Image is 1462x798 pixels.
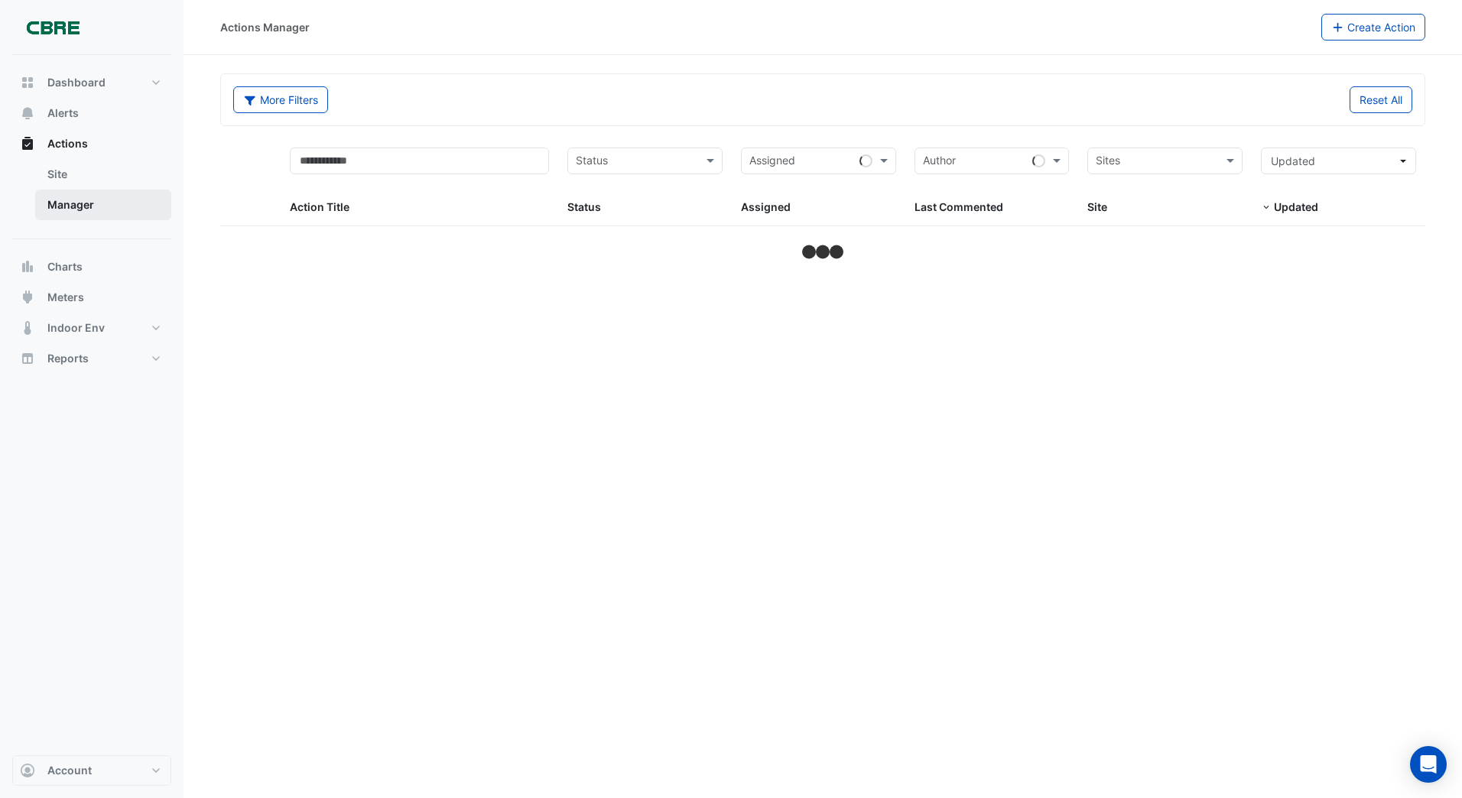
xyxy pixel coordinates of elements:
a: Site [35,159,171,190]
app-icon: Charts [20,259,35,274]
span: Account [47,763,92,778]
button: Actions [12,128,171,159]
span: Actions [47,136,88,151]
span: Action Title [290,200,349,213]
span: Indoor Env [47,320,105,336]
button: Reset All [1350,86,1412,113]
div: Open Intercom Messenger [1410,746,1447,783]
button: Alerts [12,98,171,128]
app-icon: Dashboard [20,75,35,90]
span: Updated [1271,154,1315,167]
span: Last Commented [915,200,1003,213]
span: Charts [47,259,83,274]
button: Charts [12,251,171,282]
button: Reports [12,343,171,374]
app-icon: Meters [20,290,35,305]
button: Create Action [1321,14,1426,41]
div: Actions [12,159,171,226]
button: Indoor Env [12,313,171,343]
span: Site [1087,200,1107,213]
a: Manager [35,190,171,220]
img: Company Logo [18,12,87,43]
app-icon: Alerts [20,105,35,121]
span: Status [567,200,601,213]
button: Dashboard [12,67,171,98]
span: Assigned [741,200,791,213]
button: Updated [1261,148,1416,174]
span: Meters [47,290,84,305]
app-icon: Indoor Env [20,320,35,336]
app-icon: Reports [20,351,35,366]
span: Dashboard [47,75,106,90]
span: Reports [47,351,89,366]
span: Updated [1274,200,1318,213]
button: Account [12,755,171,786]
span: Alerts [47,105,79,121]
button: Meters [12,282,171,313]
div: Actions Manager [220,19,310,35]
app-icon: Actions [20,136,35,151]
button: More Filters [233,86,328,113]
